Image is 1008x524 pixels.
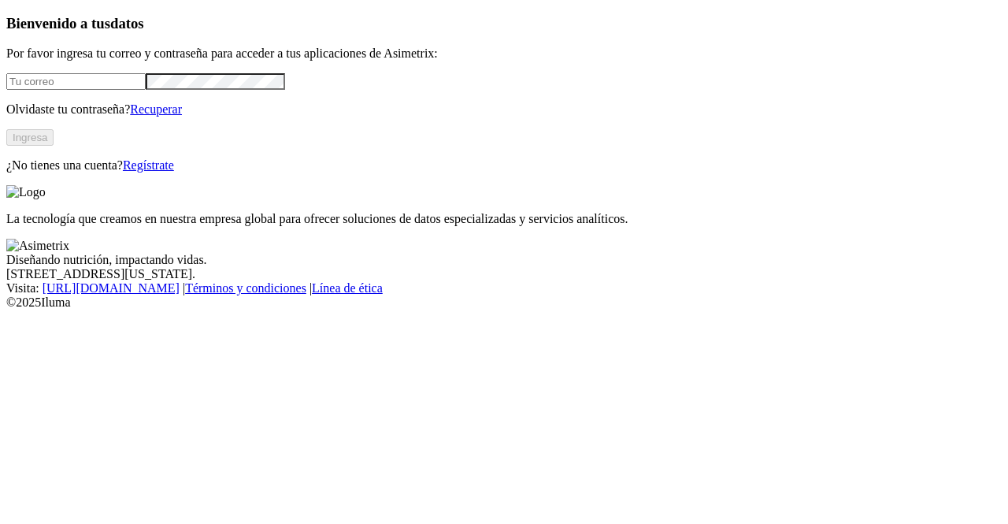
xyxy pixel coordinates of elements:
[110,15,144,32] span: datos
[6,253,1002,267] div: Diseñando nutrición, impactando vidas.
[6,46,1002,61] p: Por favor ingresa tu correo y contraseña para acceder a tus aplicaciones de Asimetrix:
[312,281,383,295] a: Línea de ética
[6,212,1002,226] p: La tecnología que creamos en nuestra empresa global para ofrecer soluciones de datos especializad...
[6,15,1002,32] h3: Bienvenido a tus
[6,239,69,253] img: Asimetrix
[123,158,174,172] a: Regístrate
[6,73,146,90] input: Tu correo
[6,102,1002,117] p: Olvidaste tu contraseña?
[6,267,1002,281] div: [STREET_ADDRESS][US_STATE].
[6,129,54,146] button: Ingresa
[43,281,180,295] a: [URL][DOMAIN_NAME]
[130,102,182,116] a: Recuperar
[6,185,46,199] img: Logo
[6,158,1002,173] p: ¿No tienes una cuenta?
[6,281,1002,295] div: Visita : | |
[185,281,306,295] a: Términos y condiciones
[6,295,1002,310] div: © 2025 Iluma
